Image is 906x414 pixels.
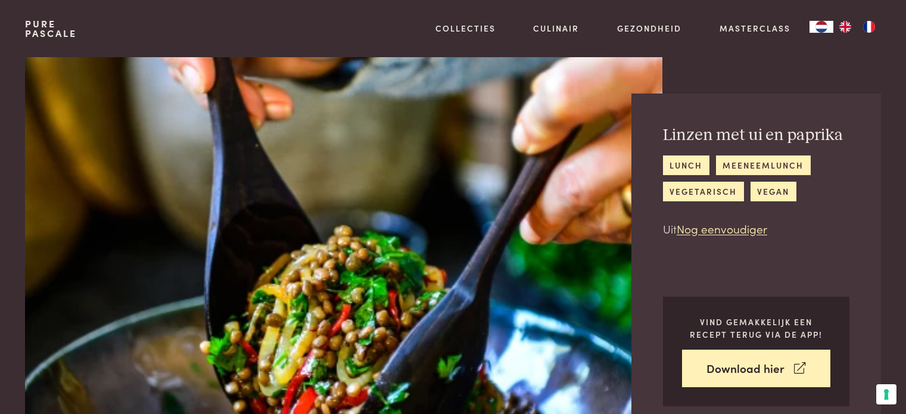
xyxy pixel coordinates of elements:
[25,19,77,38] a: PurePascale
[751,182,796,201] a: vegan
[833,21,881,33] ul: Language list
[810,21,881,33] aside: Language selected: Nederlands
[663,220,849,238] p: Uit
[677,220,767,236] a: Nog eenvoudiger
[533,22,579,35] a: Culinair
[435,22,496,35] a: Collecties
[876,384,896,404] button: Uw voorkeuren voor toestemming voor trackingtechnologieën
[810,21,833,33] div: Language
[663,125,849,146] h2: Linzen met ui en paprika
[682,316,830,340] p: Vind gemakkelijk een recept terug via de app!
[810,21,833,33] a: NL
[857,21,881,33] a: FR
[716,155,811,175] a: meeneemlunch
[833,21,857,33] a: EN
[663,155,709,175] a: lunch
[682,350,830,387] a: Download hier
[617,22,681,35] a: Gezondheid
[720,22,790,35] a: Masterclass
[663,182,744,201] a: vegetarisch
